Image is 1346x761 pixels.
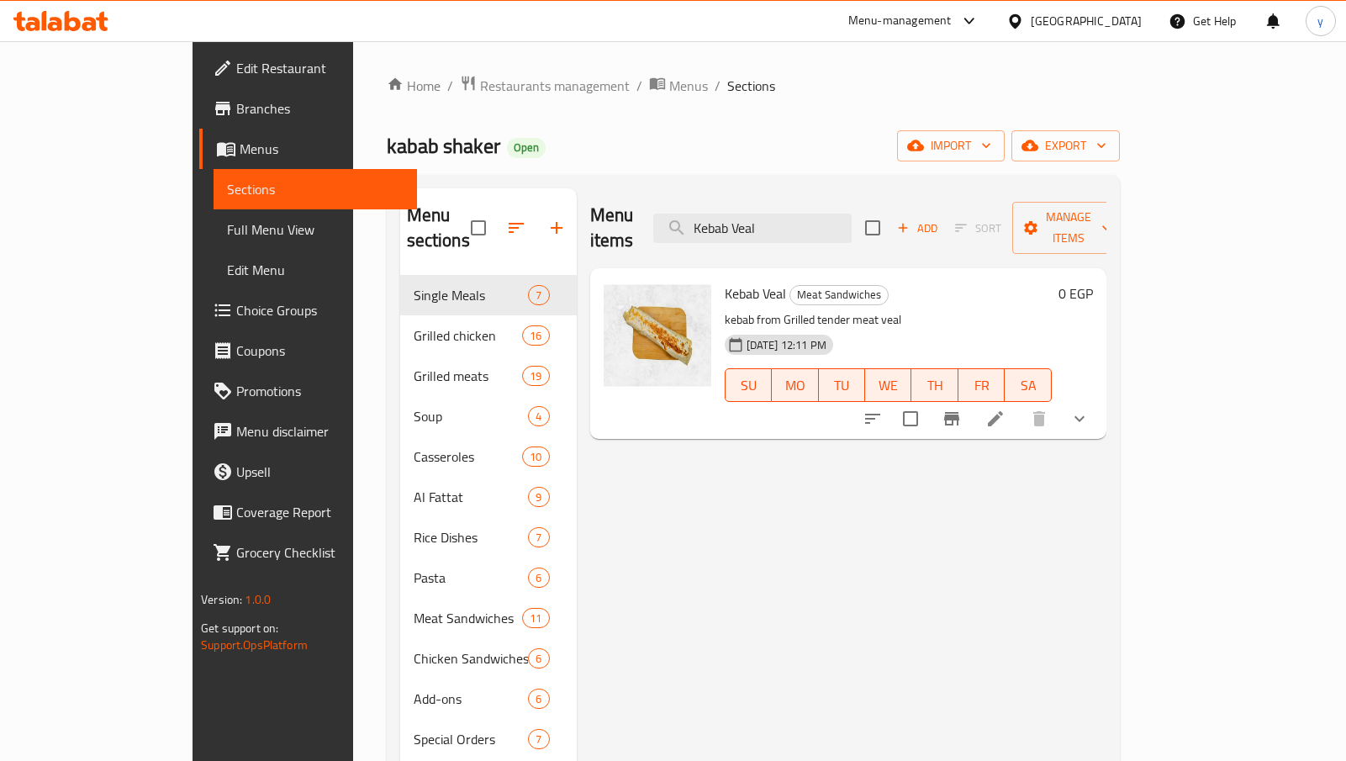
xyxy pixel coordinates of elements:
span: 7 [529,732,548,748]
span: Grilled chicken [414,325,523,346]
span: Chicken Sandwiches [414,648,529,669]
div: Chicken Sandwiches6 [400,638,577,679]
span: 7 [529,288,548,304]
a: Support.OpsPlatform [201,634,308,656]
span: Open [507,140,546,155]
a: Menus [649,75,708,97]
div: Grilled chicken16 [400,315,577,356]
span: Sections [227,179,404,199]
span: Add-ons [414,689,529,709]
a: Choice Groups [199,290,417,330]
span: Special Orders [414,729,529,749]
a: Edit menu item [985,409,1006,429]
span: Select all sections [461,210,496,246]
span: Rice Dishes [414,527,529,547]
button: TH [911,368,958,402]
span: 6 [529,570,548,586]
div: Soup4 [400,396,577,436]
div: Meat Sandwiches11 [400,598,577,638]
span: WE [872,373,905,398]
span: Add item [890,215,944,241]
span: 4 [529,409,548,425]
nav: breadcrumb [387,75,1120,97]
div: Add-ons6 [400,679,577,719]
span: Sort sections [496,208,536,248]
svg: Show Choices [1069,409,1090,429]
span: Full Menu View [227,219,404,240]
span: Grilled meats [414,366,523,386]
li: / [715,76,721,96]
button: sort-choices [852,399,893,439]
a: Sections [214,169,417,209]
button: FR [958,368,1005,402]
a: Menu disclaimer [199,411,417,452]
span: import [911,135,991,156]
span: Get support on: [201,617,278,639]
button: MO [772,368,818,402]
a: Branches [199,88,417,129]
span: Add [895,219,940,238]
span: SU [732,373,765,398]
a: Coverage Report [199,492,417,532]
button: Branch-specific-item [932,399,972,439]
span: Upsell [236,462,404,482]
button: delete [1019,399,1059,439]
div: Menu-management [848,11,952,31]
button: export [1011,130,1120,161]
span: Coupons [236,341,404,361]
span: Meat Sandwiches [414,608,523,628]
div: [GEOGRAPHIC_DATA] [1031,12,1142,30]
span: Select section [855,210,890,246]
div: items [522,325,549,346]
span: Select to update [893,401,928,436]
span: 6 [529,651,548,667]
span: export [1025,135,1106,156]
span: Grocery Checklist [236,542,404,563]
button: SU [725,368,772,402]
div: Pasta6 [400,558,577,598]
h2: Menu items [590,203,634,253]
div: items [522,447,549,467]
span: Menus [669,76,708,96]
button: Add [890,215,944,241]
span: 10 [523,449,548,465]
span: Menu disclaimer [236,421,404,441]
h2: Menu sections [407,203,471,253]
div: Grilled meats19 [400,356,577,396]
button: import [897,130,1005,161]
span: Restaurants management [480,76,630,96]
div: Special Orders7 [400,719,577,759]
span: Kebab Veal [725,281,786,306]
a: Grocery Checklist [199,532,417,573]
span: Promotions [236,381,404,401]
div: Rice Dishes7 [400,517,577,558]
span: Pasta [414,568,529,588]
span: kabab shaker [387,127,500,165]
div: Meat Sandwiches [789,285,889,305]
li: / [447,76,453,96]
p: kebab from Grilled tender meat veal [725,309,1052,330]
span: 6 [529,691,548,707]
span: 1.0.0 [245,589,271,610]
span: Sections [727,76,775,96]
button: Manage items [1012,202,1125,254]
img: Kebab Veal [604,282,711,389]
span: Soup [414,406,529,426]
h6: 0 EGP [1058,282,1093,305]
input: search [653,214,852,243]
span: Meat Sandwiches [790,285,888,304]
div: items [522,366,549,386]
div: items [528,406,549,426]
span: Casseroles [414,447,523,467]
span: Version: [201,589,242,610]
div: items [528,487,549,507]
a: Promotions [199,371,417,411]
